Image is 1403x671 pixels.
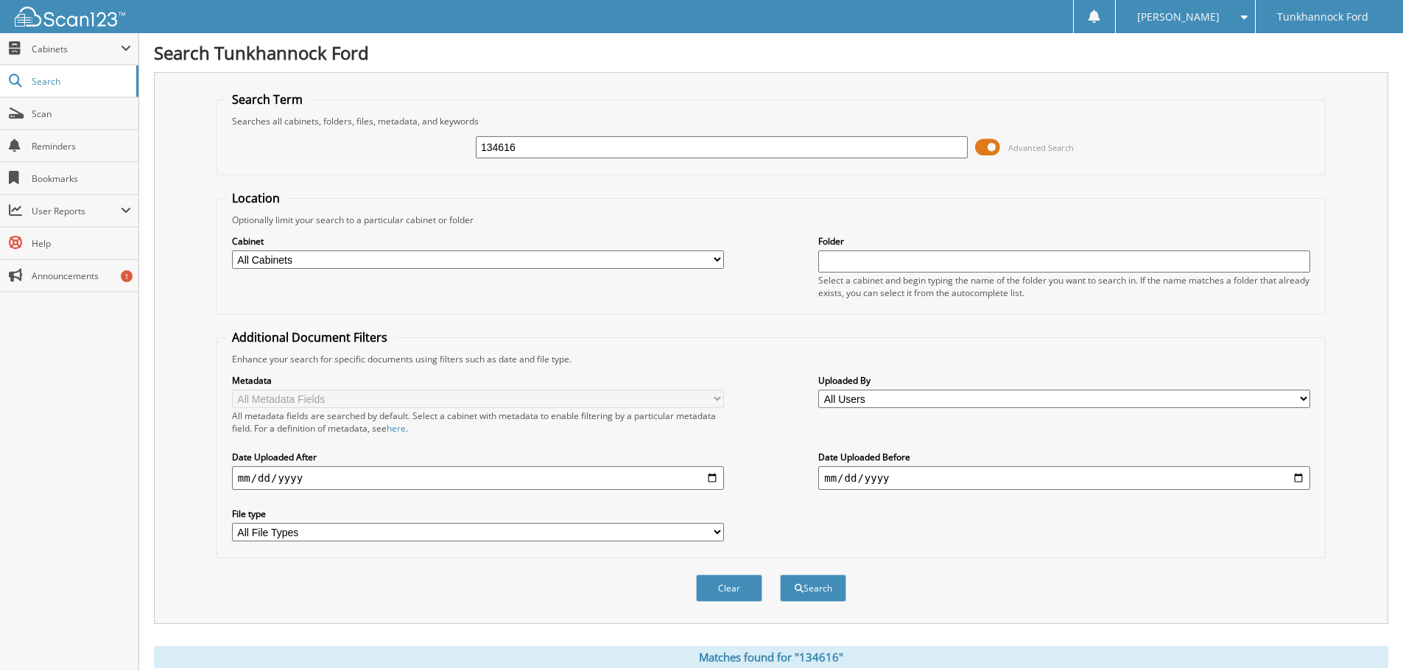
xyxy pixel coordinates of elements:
[818,451,1310,463] label: Date Uploaded Before
[225,91,310,108] legend: Search Term
[780,575,846,602] button: Search
[225,329,395,345] legend: Additional Document Filters
[232,235,724,247] label: Cabinet
[696,575,762,602] button: Clear
[154,41,1388,65] h1: Search Tunkhannock Ford
[232,507,724,520] label: File type
[232,410,724,435] div: All metadata fields are searched by default. Select a cabinet with metadata to enable filtering b...
[32,270,131,282] span: Announcements
[1277,13,1368,21] span: Tunkhannock Ford
[225,353,1318,365] div: Enhance your search for specific documents using filters such as date and file type.
[387,422,406,435] a: here
[32,75,129,88] span: Search
[32,172,131,185] span: Bookmarks
[32,140,131,152] span: Reminders
[1329,600,1403,671] iframe: Chat Widget
[225,190,287,206] legend: Location
[818,466,1310,490] input: end
[1008,142,1074,153] span: Advanced Search
[818,274,1310,299] div: Select a cabinet and begin typing the name of the folder you want to search in. If the name match...
[32,237,131,250] span: Help
[1137,13,1220,21] span: [PERSON_NAME]
[225,214,1318,226] div: Optionally limit your search to a particular cabinet or folder
[818,235,1310,247] label: Folder
[232,451,724,463] label: Date Uploaded After
[232,374,724,387] label: Metadata
[15,7,125,27] img: scan123-logo-white.svg
[818,374,1310,387] label: Uploaded By
[32,205,121,217] span: User Reports
[121,270,133,282] div: 1
[225,115,1318,127] div: Searches all cabinets, folders, files, metadata, and keywords
[154,646,1388,668] div: Matches found for "134616"
[32,43,121,55] span: Cabinets
[32,108,131,120] span: Scan
[232,466,724,490] input: start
